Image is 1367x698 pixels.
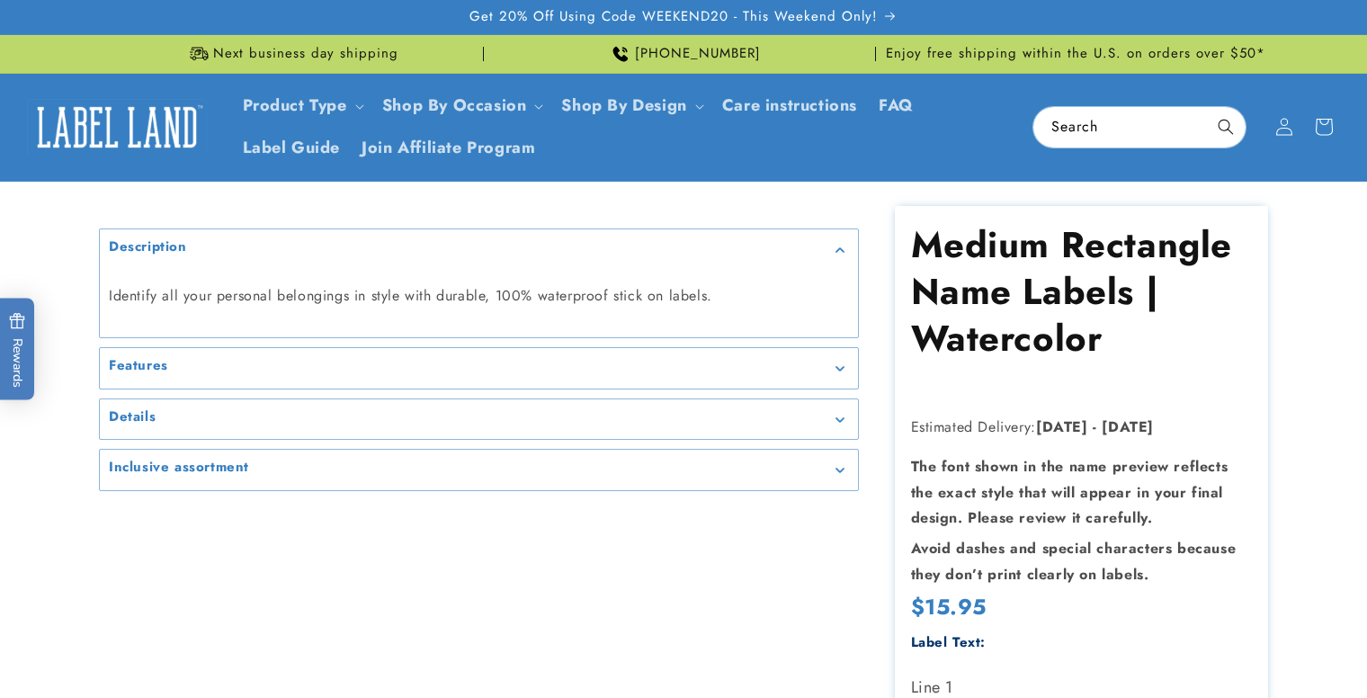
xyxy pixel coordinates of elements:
[561,94,686,117] a: Shop By Design
[635,45,761,63] span: [PHONE_NUMBER]
[879,95,914,116] span: FAQ
[911,538,1237,585] strong: Avoid dashes and special characters because they don’t print clearly on labels.
[243,138,341,158] span: Label Guide
[362,138,535,158] span: Join Affiliate Program
[27,99,207,155] img: Label Land
[1036,416,1088,437] strong: [DATE]
[232,127,352,169] a: Label Guide
[351,127,546,169] a: Join Affiliate Program
[99,228,859,491] media-gallery: Gallery Viewer
[469,8,878,26] span: Get 20% Off Using Code WEEKEND20 - This Weekend Only!
[100,229,858,270] summary: Description
[722,95,857,116] span: Care instructions
[911,632,987,652] label: Label Text:
[550,85,710,127] summary: Shop By Design
[100,399,858,440] summary: Details
[911,221,1253,362] h1: Medium Rectangle Name Labels | Watercolor
[99,35,484,73] div: Announcement
[1206,107,1246,147] button: Search
[911,593,987,621] span: $15.95
[711,85,868,127] a: Care instructions
[868,85,925,127] a: FAQ
[109,408,156,426] h2: Details
[109,357,168,375] h2: Features
[491,35,876,73] div: Announcement
[100,348,858,389] summary: Features
[109,459,249,477] h2: Inclusive assortment
[243,94,347,117] a: Product Type
[883,35,1268,73] div: Announcement
[232,85,371,127] summary: Product Type
[9,313,26,388] span: Rewards
[100,450,858,490] summary: Inclusive assortment
[911,456,1229,529] strong: The font shown in the name preview reflects the exact style that will appear in your final design...
[1102,416,1154,437] strong: [DATE]
[886,45,1265,63] span: Enjoy free shipping within the U.S. on orders over $50*
[213,45,398,63] span: Next business day shipping
[109,238,187,256] h2: Description
[911,415,1253,441] p: Estimated Delivery:
[1093,416,1097,437] strong: -
[109,283,849,309] p: Identify all your personal belongings in style with durable, 100% waterproof stick on labels.
[371,85,551,127] summary: Shop By Occasion
[382,95,527,116] span: Shop By Occasion
[21,93,214,162] a: Label Land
